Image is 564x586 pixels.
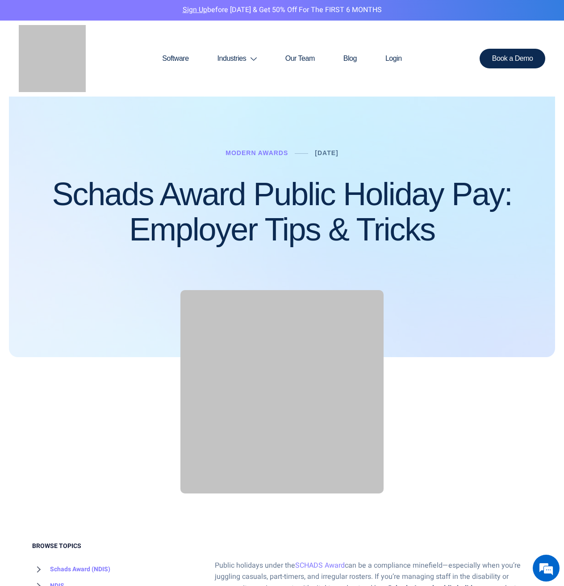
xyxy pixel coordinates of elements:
[480,49,546,68] a: Book a Demo
[203,37,271,80] a: Industries
[180,290,384,493] img: timesheet software
[271,37,329,80] a: Our Team
[315,149,338,156] a: [DATE]
[492,55,533,62] span: Book a Demo
[32,561,110,578] a: Schads Award (NDIS)
[7,4,557,16] p: before [DATE] & Get 50% Off for the FIRST 6 MONTHS
[148,37,203,80] a: Software
[371,37,416,80] a: Login
[226,149,288,156] a: Modern Awards
[183,4,207,15] a: Sign Up
[295,560,345,571] a: SCHADS Award
[329,37,371,80] a: Blog
[19,177,546,247] h1: Schads Award Public Holiday Pay: Employer Tips & Tricks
